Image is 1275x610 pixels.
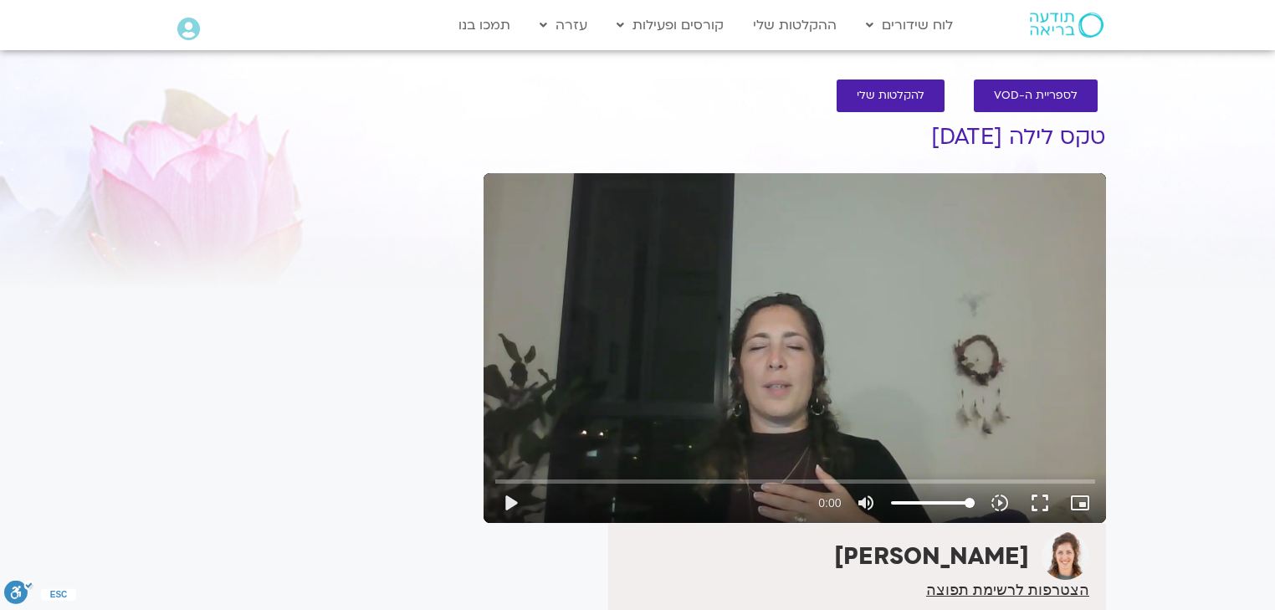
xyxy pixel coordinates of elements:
[531,9,596,41] a: עזרה
[858,9,961,41] a: לוח שידורים
[608,9,732,41] a: קורסים ופעילות
[1030,13,1103,38] img: תודעה בריאה
[745,9,845,41] a: ההקלטות שלי
[450,9,519,41] a: תמכו בנו
[974,79,1098,112] a: לספריית ה-VOD
[834,541,1029,572] strong: [PERSON_NAME]
[857,90,924,102] span: להקלטות שלי
[994,90,1078,102] span: לספריית ה-VOD
[926,582,1089,597] a: הצטרפות לרשימת תפוצה
[1042,532,1089,580] img: אמילי גליק
[484,125,1106,150] h1: טקס לילה [DATE]
[837,79,945,112] a: להקלטות שלי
